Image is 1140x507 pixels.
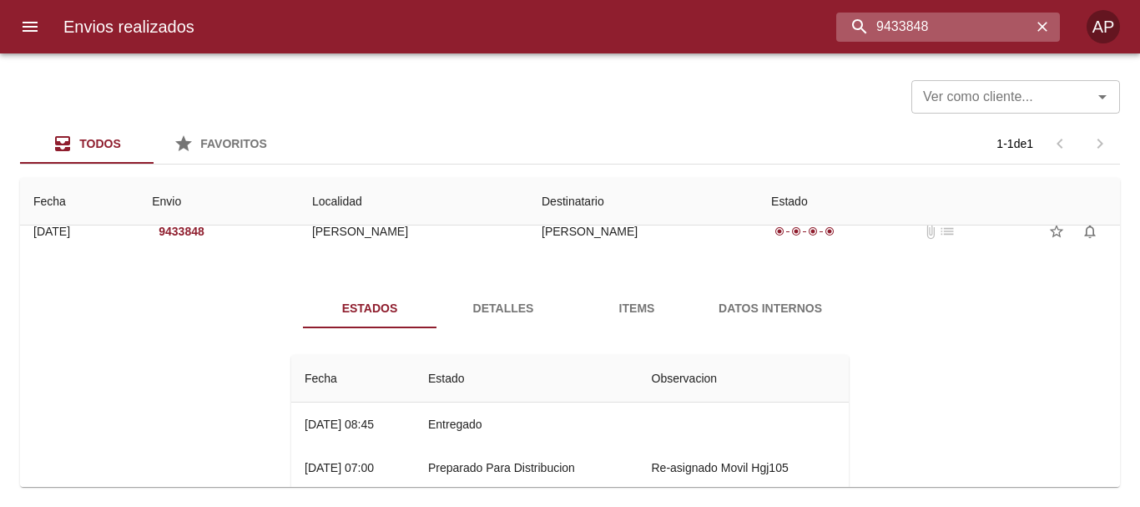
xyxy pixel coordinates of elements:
[1040,215,1073,248] button: Agregar a favoritos
[305,418,374,431] div: [DATE] 08:45
[638,446,850,489] td: Re-asignado Movil Hgj105
[580,298,694,319] span: Items
[714,298,827,319] span: Datos Internos
[528,201,758,261] td: [PERSON_NAME]
[836,13,1032,42] input: buscar
[63,13,194,40] h6: Envios realizados
[1040,135,1080,150] span: Pagina anterior
[299,178,528,226] th: Localidad
[446,298,560,319] span: Detalles
[771,223,838,240] div: Entregado
[152,216,211,247] button: 9433848
[922,223,939,240] span: No tiene documentos adjuntos
[299,201,528,261] td: [PERSON_NAME]
[1087,10,1120,43] div: Abrir información de usuario
[200,137,267,150] span: Favoritos
[825,226,835,236] span: radio_button_checked
[20,124,287,164] div: Tabs Envios
[303,288,837,328] div: Tabs detalle de guia
[10,7,50,47] button: menu
[1073,215,1107,248] button: Activar notificaciones
[528,178,758,226] th: Destinatario
[33,225,70,238] div: [DATE]
[415,355,638,403] th: Estado
[305,461,374,474] div: [DATE] 07:00
[996,135,1033,152] p: 1 - 1 de 1
[1091,85,1114,109] button: Abrir
[791,226,801,236] span: radio_button_checked
[758,178,1120,226] th: Estado
[79,137,121,150] span: Todos
[939,223,956,240] span: No tiene pedido asociado
[1082,223,1098,240] span: notifications_none
[808,226,818,236] span: radio_button_checked
[1087,10,1120,43] div: AP
[139,178,299,226] th: Envio
[638,355,850,403] th: Observacion
[313,298,426,319] span: Estados
[415,403,638,446] td: Entregado
[415,446,638,489] td: Preparado Para Distribucion
[20,178,139,226] th: Fecha
[291,355,415,403] th: Fecha
[159,221,204,242] em: 9433848
[1080,124,1120,164] span: Pagina siguiente
[774,226,784,236] span: radio_button_checked
[1048,223,1065,240] span: star_border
